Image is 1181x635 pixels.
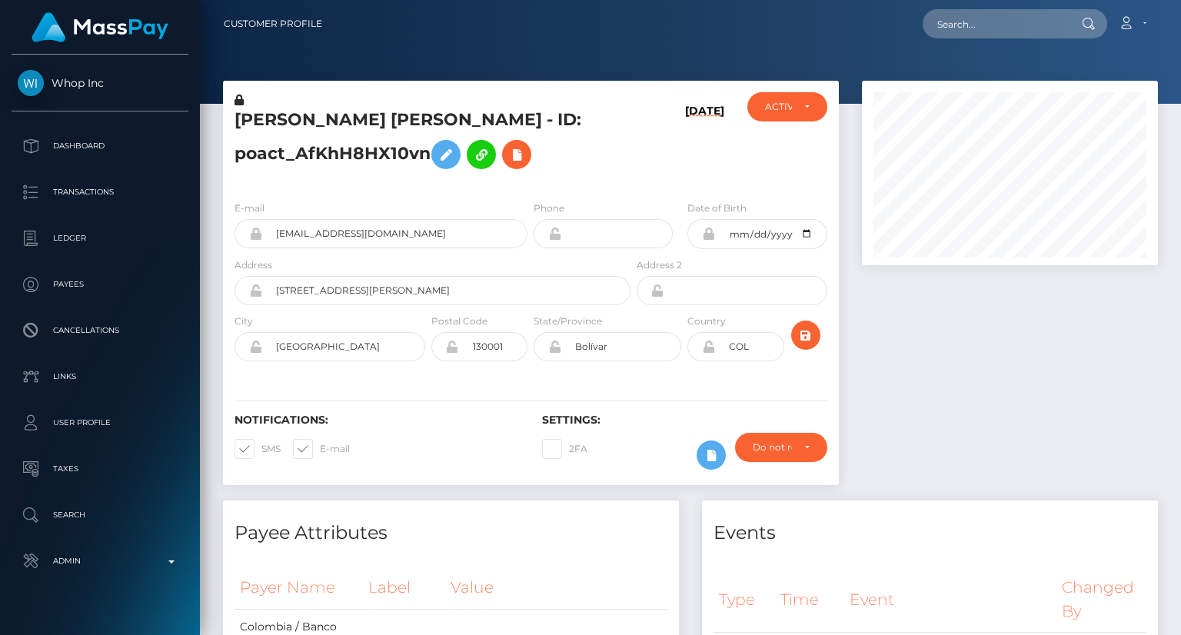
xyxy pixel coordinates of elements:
label: Phone [534,201,564,215]
img: MassPay Logo [32,12,168,42]
a: User Profile [12,404,188,442]
img: Whop Inc [18,70,44,96]
button: Do not require [735,433,827,462]
input: Search... [923,9,1067,38]
th: Event [844,567,1057,632]
div: ACTIVE [765,101,791,113]
p: Taxes [18,457,182,480]
h4: Payee Attributes [235,520,667,547]
th: Label [363,567,445,609]
th: Payer Name [235,567,363,609]
label: E-mail [293,439,350,459]
p: Payees [18,273,182,296]
p: Cancellations [18,319,182,342]
a: Cancellations [12,311,188,350]
label: Address [235,258,272,272]
label: Date of Birth [687,201,747,215]
label: E-mail [235,201,264,215]
h6: [DATE] [685,105,724,182]
h5: [PERSON_NAME] [PERSON_NAME] - ID: poact_AfKhH8HX10vn [235,108,622,177]
p: Transactions [18,181,182,204]
label: 2FA [542,439,587,459]
div: Do not require [753,441,792,454]
th: Time [775,567,844,632]
a: Ledger [12,219,188,258]
h6: Notifications: [235,414,519,427]
button: ACTIVE [747,92,827,121]
a: Search [12,496,188,534]
p: Ledger [18,227,182,250]
label: Country [687,314,726,328]
p: Search [18,504,182,527]
a: Customer Profile [224,8,322,40]
p: Links [18,365,182,388]
label: Postal Code [431,314,487,328]
label: SMS [235,439,281,459]
th: Type [714,567,775,632]
th: Value [445,567,705,609]
p: Dashboard [18,135,182,158]
a: Links [12,357,188,396]
h6: Settings: [542,414,827,427]
label: State/Province [534,314,602,328]
a: Dashboard [12,127,188,165]
p: User Profile [18,411,182,434]
label: Address 2 [637,258,682,272]
a: Payees [12,265,188,304]
th: Changed By [1056,567,1146,632]
span: Whop Inc [12,76,188,90]
a: Admin [12,542,188,580]
a: Taxes [12,450,188,488]
h4: Events [714,520,1146,547]
label: City [235,314,253,328]
p: Admin [18,550,182,573]
a: Transactions [12,173,188,211]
